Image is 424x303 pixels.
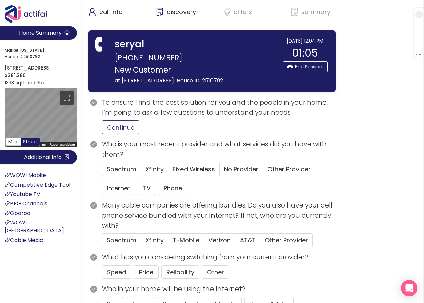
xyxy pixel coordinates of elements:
a: Terms (opens in new tab) [36,143,46,146]
p: New Customer [115,64,279,76]
button: Speed [102,265,131,279]
p: To ensure I find the best solution for you and the people in your home, I’m going to ask a few qu... [102,98,336,118]
span: Map [8,138,19,145]
a: WOW! Mobile [5,171,46,179]
a: Gooroo [5,209,30,217]
p: Who is your most recent provider and what services did you have with them? [102,139,336,160]
span: Other Provider [265,236,308,244]
span: T-Mobile [173,236,199,244]
p: What has you considering switching from your current provider? [102,252,336,263]
div: Open Intercom Messenger [401,280,417,296]
p: call info [99,7,123,18]
a: Competitive Edge Tool [5,181,70,189]
span: link [5,237,10,243]
span: House ID: [5,54,75,60]
span: Market: [5,47,75,54]
span: Xfinity [145,236,164,244]
span: tags [223,8,231,16]
span: link [5,220,10,225]
div: discovery [156,7,218,24]
button: Other [202,265,229,279]
span: check-circle [90,286,97,293]
span: link [5,191,10,197]
button: Internet [102,182,135,195]
a: Youtube TV [5,190,40,198]
span: user [88,8,96,16]
p: Who in your home will be using the Internet? [102,284,336,294]
span: link [5,182,10,187]
span: file-done [291,8,299,16]
p: discovery [167,7,196,18]
p: Many cable companies are offering bundles. Do you also have your cell phone service bundled with ... [102,200,336,231]
a: PEG Channels [5,200,47,208]
span: check-circle [90,99,97,106]
button: Reliability [161,265,199,279]
span: at [STREET_ADDRESS] [115,77,174,84]
span: check-circle [90,141,97,148]
div: summary [290,7,330,24]
span: Verizon [208,236,231,244]
span: check-circle [90,202,97,209]
strong: [US_STATE] [19,47,44,53]
button: Continue [102,120,139,134]
span: No Provider [224,165,258,173]
span: phone [92,37,107,51]
div: offers [223,7,285,24]
div: [DATE] 12:04 PM [283,37,328,45]
button: Phone [159,182,187,195]
span: Spectrum [107,165,136,173]
span: Xfinity [145,165,164,173]
span: link [5,201,10,206]
a: Report a problem [50,143,75,146]
div: call info [88,7,150,24]
a: WOW! [GEOGRAPHIC_DATA] [5,219,64,235]
span: [PHONE_NUMBER] [115,51,182,64]
a: Cable Medic [5,236,43,244]
span: Fixed Wireless [173,165,215,173]
div: Map [5,88,77,147]
span: Other Provider [267,165,311,173]
span: Street [23,138,37,145]
span: solution [156,8,164,16]
button: End Session [283,61,328,72]
p: offers [234,7,252,18]
p: 1333 sqft and 3bd. [5,79,77,86]
div: 01:05 [283,45,328,61]
strong: seryal [115,37,144,51]
button: Price [134,265,159,279]
span: House ID: 2510792 [177,77,223,84]
span: link [5,172,10,178]
button: Toggle fullscreen view [60,91,74,105]
strong: [STREET_ADDRESS] [5,64,51,71]
div: Street View [5,88,77,147]
button: TV [138,182,156,195]
p: summary [301,7,330,18]
span: AT&T [240,236,256,244]
span: check-circle [90,254,97,261]
strong: $381,386 [5,72,26,79]
span: Spectrum [107,236,136,244]
strong: 2510792 [23,54,40,59]
img: Actifai Logo [5,5,53,23]
span: link [5,210,10,216]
